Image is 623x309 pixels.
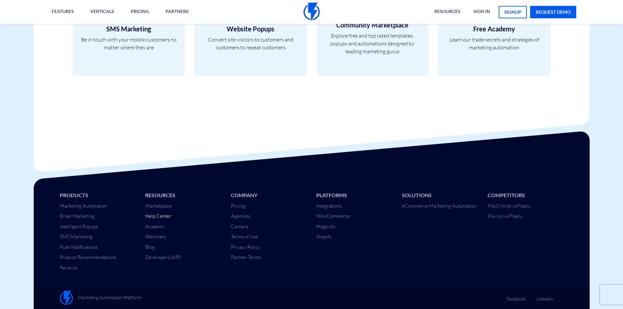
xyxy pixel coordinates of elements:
[402,192,478,199] li: Solutions
[60,291,141,306] a: Marketing Automation Platform
[488,213,523,219] a: Klaviyo vs Flashy
[145,223,164,230] a: Academy
[60,213,95,219] a: Email Marketing
[530,6,576,18] a: request demo
[60,203,107,209] a: Marketing Automation
[445,25,544,32] h3: Free Academy
[231,203,246,209] a: Pricing
[499,6,527,18] a: signup
[537,291,553,302] a: Linkedin
[145,233,165,240] a: Webinars
[60,223,98,230] a: Intelligent Popups
[145,213,171,219] a: Help Center
[231,213,250,219] a: Agencies
[60,244,97,250] a: Push Notifications
[402,203,476,209] a: eCommerce Marketing Automation
[79,36,179,51] p: Be in touch with your mobile customers no matter where they are
[145,192,221,199] li: Resources
[231,233,258,240] a: Terms of Use
[445,36,544,51] p: Learn our trade secrets and strategies of marketing automation
[60,254,116,260] a: Product Recommendations
[231,254,261,260] a: Partner Terms
[145,203,172,209] a: Marketplace
[316,203,341,209] a: Integrations
[323,32,422,55] p: Explore free and top rated templates, popups and automations designed by leading marketing gurus
[231,244,260,250] a: Privacy Policy
[201,25,300,32] h3: Website Popups
[488,203,531,209] a: MailChimp vs Flashy
[201,36,300,51] p: Convert site visitors to customers and customers to repeat customers
[323,21,422,28] h3: Community Marketplace
[231,223,248,230] a: Careers
[60,265,77,271] a: Reviews
[316,233,332,240] a: Shopify
[60,291,73,306] img: Flashy
[145,244,155,250] a: Blog
[488,192,563,199] li: Competitors
[316,192,392,199] li: Platforms
[316,213,350,219] a: WooCommerce
[60,192,136,199] li: Products
[507,291,526,302] a: Facebook
[79,25,179,32] h3: SMS Marketing
[231,192,307,199] li: Company
[60,233,93,240] a: SMS Marketing
[145,254,181,260] a: Developers (API)
[316,223,335,230] a: Magento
